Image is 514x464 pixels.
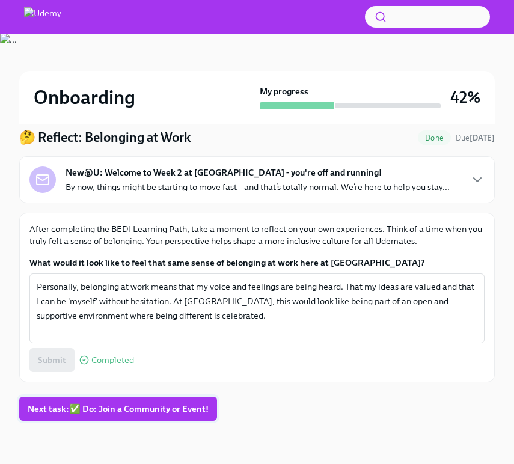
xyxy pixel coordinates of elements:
span: Next task : ✅ Do: Join a Community or Event! [28,403,209,415]
span: September 20th, 2025 08:00 [456,132,495,144]
label: What would it look like to feel that same sense of belonging at work here at [GEOGRAPHIC_DATA]? [29,257,485,269]
h3: 42% [450,87,480,108]
strong: [DATE] [470,133,495,142]
span: Done [418,133,451,142]
p: After completing the BEDI Learning Path, take a moment to reflect on your own experiences. Think ... [29,223,485,247]
img: Udemy [24,7,61,26]
h2: Onboarding [34,85,135,109]
span: Completed [91,356,134,365]
h4: 🤔 Reflect: Belonging at Work [19,129,191,147]
strong: My progress [260,85,308,97]
textarea: Personally, belonging at work means that my voice and feelings are being heard. That my ideas are... [37,279,477,337]
p: By now, things might be starting to move fast—and that’s totally normal. We’re here to help you s... [66,181,450,193]
span: Due [456,133,495,142]
strong: New@U: Welcome to Week 2 at [GEOGRAPHIC_DATA] - you're off and running! [66,166,382,179]
button: Next task:✅ Do: Join a Community or Event! [19,397,217,421]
